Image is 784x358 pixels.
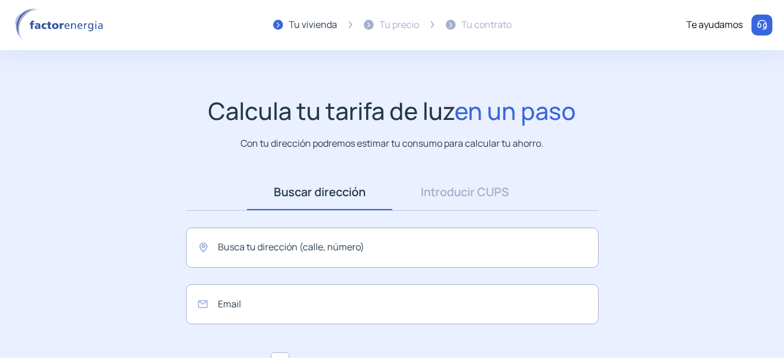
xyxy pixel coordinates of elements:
span: en un paso [454,94,576,127]
div: Tu vivienda [289,17,337,33]
p: Con tu dirección podremos estimar tu consumo para calcular tu ahorro. [241,136,543,151]
img: llamar [756,19,768,31]
h1: Calcula tu tarifa de luz [208,97,576,125]
a: Buscar dirección [247,174,392,210]
div: Te ayudamos [686,17,743,33]
img: logo factor [12,8,110,42]
div: Tu contrato [461,17,511,33]
div: Tu precio [380,17,419,33]
a: Introducir CUPS [392,174,538,210]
